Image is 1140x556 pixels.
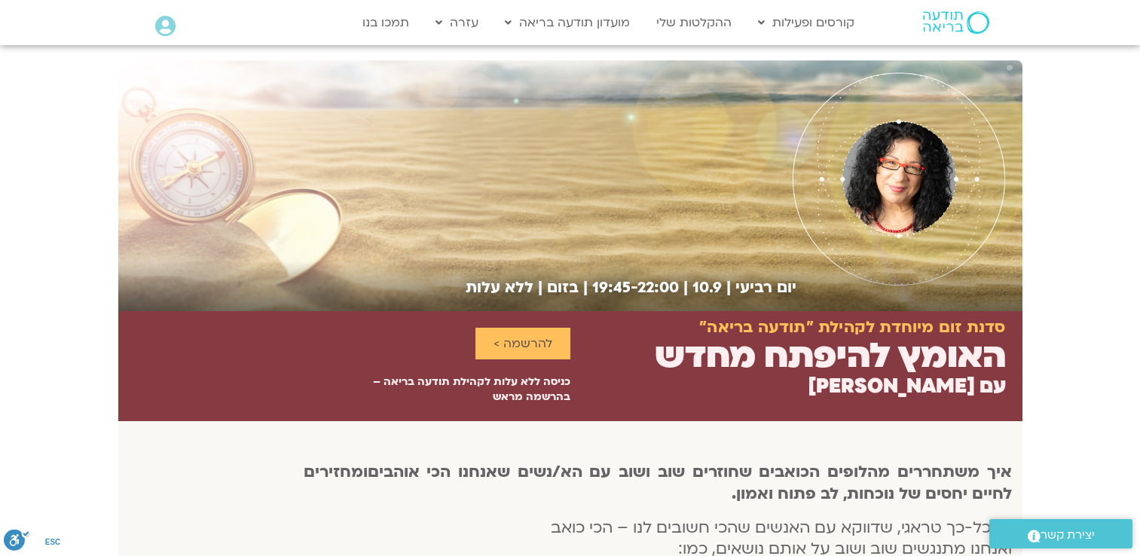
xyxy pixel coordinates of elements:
p: כניסה ללא עלות לקהילת תודעה בריאה – בהרשמה מראש [366,374,570,405]
h2: סדנת זום מיוחדת לקהילת "תודעה בריאה" [699,319,1005,337]
a: יצירת קשר [989,519,1132,548]
a: להרשמה > [475,328,570,359]
a: קורסים ופעילות [750,8,862,37]
h2: עם [PERSON_NAME] [808,375,1006,398]
a: תמכו בנו [355,8,417,37]
b: ומחזירים לחיים יחסים של נוכחות, לב פתוח ואמון. [304,461,1012,505]
h2: יום רביעי | 10.9 | 19:45-22:00 | בזום | ללא עלות [118,279,796,296]
span: להרשמה > [494,337,552,350]
a: ההקלטות שלי [649,8,739,37]
span: זה כל-כך טראגי, שדווקא עם האנשים שהכי חשובים לנו – הכי כואב [551,517,1012,539]
a: עזרה [428,8,486,37]
span: יצירת קשר [1041,525,1095,545]
h2: האומץ להיפתח מחדש [655,336,1006,376]
b: איך משתחררים מהלופים הכואבים שחוזרים שוב ושוב עם הא/נשים שאנחנו הכי אוהבים [368,461,1012,483]
img: תודעה בריאה [923,11,989,34]
a: מועדון תודעה בריאה [497,8,637,37]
